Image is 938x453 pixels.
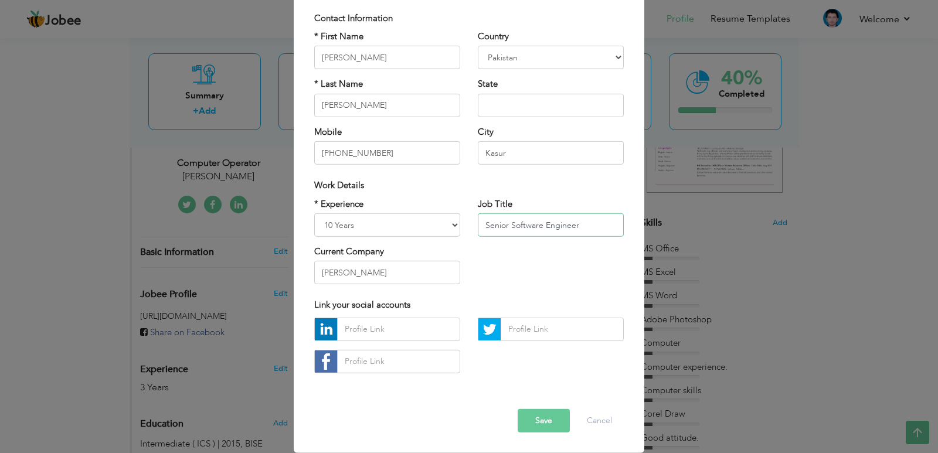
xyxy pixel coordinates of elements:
label: Job Title [478,197,512,210]
span: Contact Information [314,12,393,23]
span: Link your social accounts [314,299,410,311]
label: Current Company [314,246,384,258]
label: * Last Name [314,78,363,90]
img: facebook [315,350,337,373]
label: Mobile [314,126,342,138]
label: State [478,78,498,90]
input: Profile Link [501,318,624,341]
button: Save [518,409,570,432]
span: Work Details [314,179,364,191]
img: Twitter [478,318,501,340]
label: City [478,126,494,138]
label: * First Name [314,30,363,43]
label: * Experience [314,197,363,210]
input: Profile Link [337,318,460,341]
input: Profile Link [337,350,460,373]
img: linkedin [315,318,337,340]
button: Cancel [575,409,624,432]
label: Country [478,30,509,43]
